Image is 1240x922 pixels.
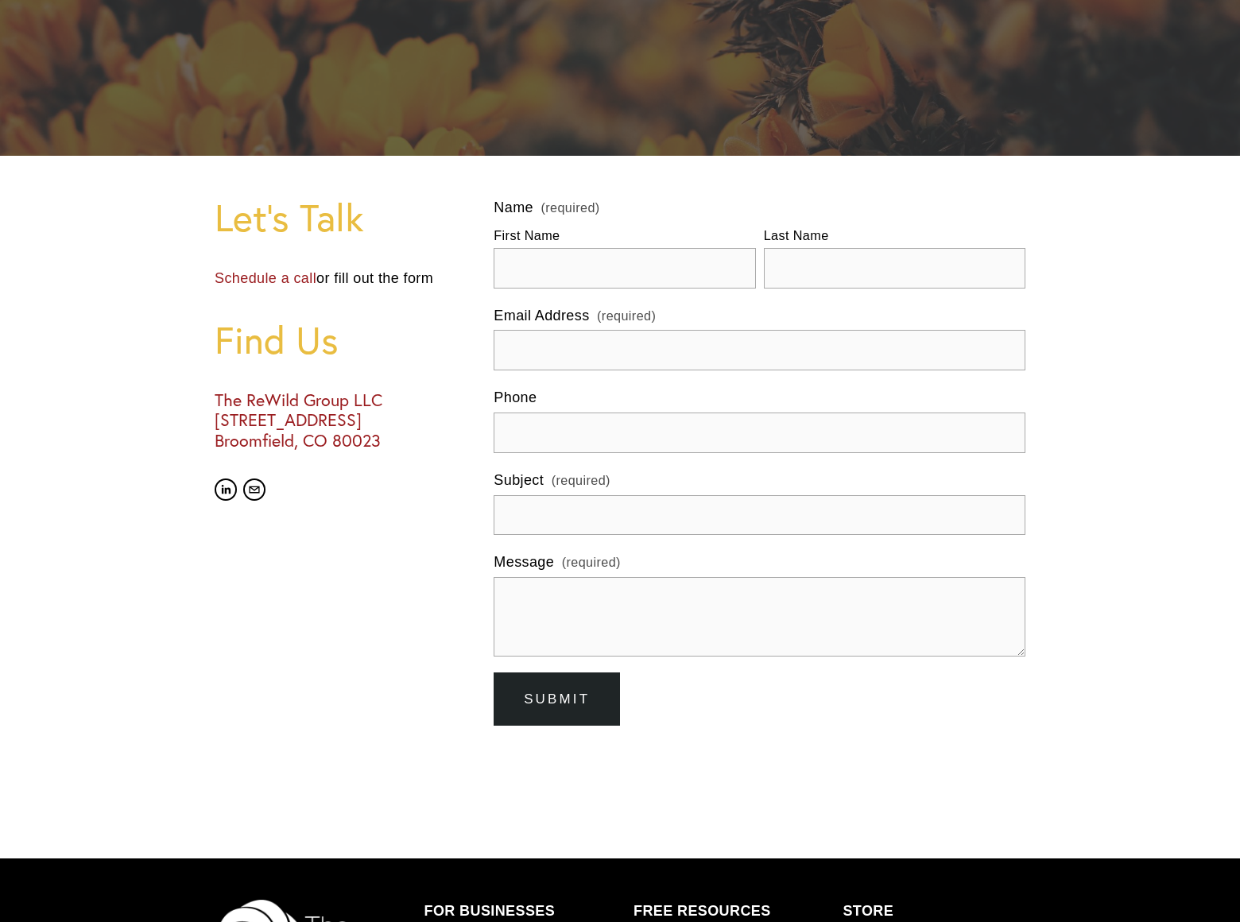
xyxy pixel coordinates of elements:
strong: FOR BUSINESSES [424,903,556,919]
a: Schedule a call [215,270,316,286]
span: Message [494,551,554,574]
div: Last Name [764,226,1025,248]
span: (required) [541,201,599,214]
strong: FREE RESOURCES [634,903,771,919]
span: Email Address [494,304,589,327]
a: LinkedIn [215,478,237,501]
div: First Name [494,226,755,248]
span: (required) [552,471,610,491]
strong: STORE [843,903,893,919]
h3: The ReWild Group LLC [STREET_ADDRESS] Broomfield, CO 80023 [215,390,467,451]
span: Name [494,196,533,219]
a: karen@parker4you.com [243,478,265,501]
h1: Find Us [215,319,467,361]
span: Submit [524,691,590,707]
h1: Let's Talk [215,196,467,238]
span: (required) [597,306,656,327]
span: (required) [562,552,621,573]
button: SubmitSubmit [494,672,620,726]
p: or fill out the form [215,267,467,290]
span: Subject [494,469,544,492]
span: Phone [494,386,537,409]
